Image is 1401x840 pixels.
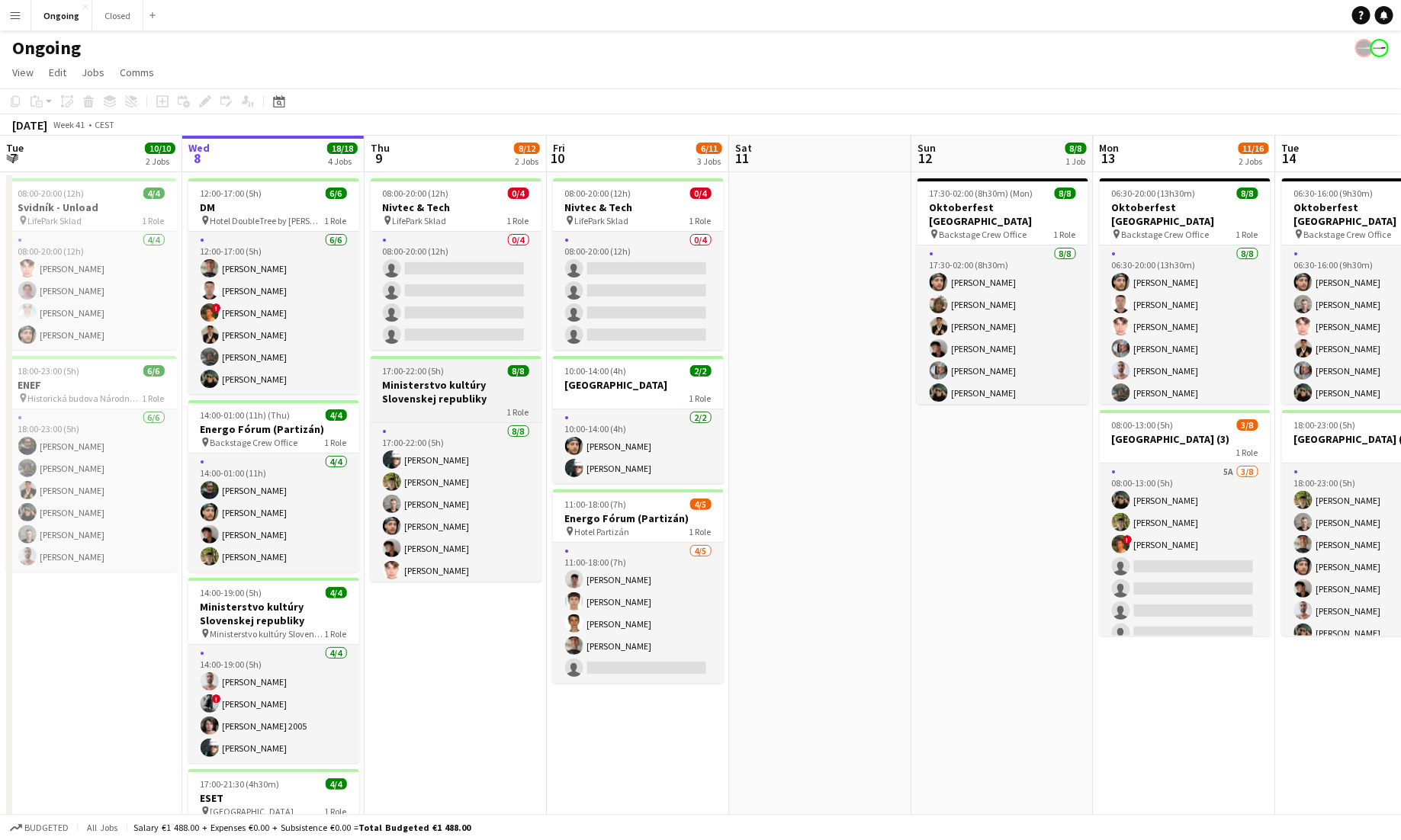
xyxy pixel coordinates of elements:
[6,356,177,572] app-job-card: 18:00-23:00 (5h)6/6ENEF Historická budova Národnej rady SR1 Role6/618:00-23:00 (5h)[PERSON_NAME][...
[6,409,177,572] app-card-role: 6/618:00-23:00 (5h)[PERSON_NAME][PERSON_NAME][PERSON_NAME][PERSON_NAME][PERSON_NAME][PERSON_NAME]
[188,578,359,763] div: 14:00-19:00 (5h)4/4Ministerstvo kultúry Slovenskej republiky Ministerstvo kultúry Slovenskej repu...
[327,143,358,154] span: 18/18
[120,66,154,79] span: Comms
[1100,245,1271,452] app-card-role: 8/806:30-20:00 (13h30m)[PERSON_NAME][PERSON_NAME][PERSON_NAME][PERSON_NAME][PERSON_NAME][PERSON_N...
[4,149,24,167] span: 7
[188,178,359,394] app-job-card: 12:00-17:00 (5h)6/6DM Hotel DoubleTree by [PERSON_NAME]1 Role6/612:00-17:00 (5h)[PERSON_NAME][PER...
[146,155,175,167] div: 2 Jobs
[1100,432,1271,446] h3: [GEOGRAPHIC_DATA] (3)
[143,393,165,404] span: 1 Role
[553,543,724,683] app-card-role: 4/511:00-18:00 (7h)[PERSON_NAME][PERSON_NAME][PERSON_NAME][PERSON_NAME]
[186,149,210,167] span: 8
[514,143,540,154] span: 8/12
[565,188,631,199] span: 08:00-20:00 (12h)
[689,526,712,537] span: 1 Role
[917,245,1088,452] app-card-role: 8/817:30-02:00 (8h30m)[PERSON_NAME][PERSON_NAME][PERSON_NAME][PERSON_NAME][PERSON_NAME][PERSON_NAME]
[1054,229,1076,240] span: 1 Role
[690,188,712,199] span: 0/4
[917,200,1088,228] h3: Oktoberfest [GEOGRAPHIC_DATA]
[28,393,143,404] span: Historická budova Národnej rady SR
[145,143,175,154] span: 10/10
[1066,155,1086,167] div: 1 Job
[1100,178,1271,404] app-job-card: 06:30-20:00 (13h30m)8/8Oktoberfest [GEOGRAPHIC_DATA] Backstage Crew Office1 Role8/806:30-20:00 (1...
[697,155,721,167] div: 3 Jobs
[690,365,712,377] span: 2/2
[143,365,165,377] span: 6/6
[82,66,104,79] span: Jobs
[325,806,347,817] span: 1 Role
[371,178,541,350] app-job-card: 08:00-20:00 (12h)0/4Nivtec & Tech LifePark Sklad1 Role0/408:00-20:00 (12h)
[201,587,262,598] span: 14:00-19:00 (5h)
[188,232,359,394] app-card-role: 6/612:00-17:00 (5h)[PERSON_NAME][PERSON_NAME]![PERSON_NAME][PERSON_NAME][PERSON_NAME][PERSON_NAME]
[371,378,541,406] h3: Ministerstvo kultúry Slovenskej republiky
[49,66,66,79] span: Edit
[553,232,724,350] app-card-role: 0/408:00-20:00 (12h)
[201,188,262,199] span: 12:00-17:00 (5h)
[8,819,71,836] button: Budgeted
[383,188,449,199] span: 08:00-20:00 (12h)
[92,1,143,30] button: Closed
[690,499,712,510] span: 4/5
[188,600,359,627] h3: Ministerstvo kultúry Slovenskej republiky
[133,822,471,833] div: Salary €1 488.00 + Expenses €0.00 + Subsistence €0.00 =
[24,822,69,833] span: Budgeted
[1112,419,1174,431] span: 08:00-13:00 (5h)
[1355,39,1374,57] app-user-avatar: Crew Manager
[188,400,359,572] div: 14:00-01:00 (11h) (Thu)4/4Energo Fórum (Partizán) Backstage Crew Office1 Role4/414:00-01:00 (11h)...
[917,178,1088,404] div: 17:30-02:00 (8h30m) (Mon)8/8Oktoberfest [GEOGRAPHIC_DATA] Backstage Crew Office1 Role8/817:30-02:...
[143,215,165,226] span: 1 Role
[325,215,347,226] span: 1 Role
[551,149,565,167] span: 10
[326,778,347,790] span: 4/4
[565,365,627,377] span: 10:00-14:00 (4h)
[201,778,280,790] span: 17:00-21:30 (4h30m)
[1370,39,1389,57] app-user-avatar: Backstage Crew
[553,489,724,683] app-job-card: 11:00-18:00 (7h)4/5Energo Fórum (Partizán) Hotel Partizán1 Role4/511:00-18:00 (7h)[PERSON_NAME][P...
[1304,229,1392,240] span: Backstage Crew Office
[508,365,529,377] span: 8/8
[210,437,298,448] span: Backstage Crew Office
[50,119,88,130] span: Week 41
[201,409,291,421] span: 14:00-01:00 (11h) (Thu)
[28,215,82,226] span: LifePark Sklad
[917,141,936,155] span: Sun
[733,149,752,167] span: 11
[188,645,359,763] app-card-role: 4/414:00-19:00 (5h)[PERSON_NAME]![PERSON_NAME][PERSON_NAME] 2005[PERSON_NAME]
[553,200,724,214] h3: Nivtec & Tech
[326,188,347,199] span: 6/6
[689,215,712,226] span: 1 Role
[371,423,541,630] app-card-role: 8/817:00-22:00 (5h)[PERSON_NAME][PERSON_NAME][PERSON_NAME][PERSON_NAME][PERSON_NAME][PERSON_NAME]
[95,119,114,130] div: CEST
[1112,188,1196,199] span: 06:30-20:00 (13h30m)
[188,200,359,214] h3: DM
[1100,410,1271,636] div: 08:00-13:00 (5h)3/8[GEOGRAPHIC_DATA] (3)1 Role5A3/808:00-13:00 (5h)[PERSON_NAME][PERSON_NAME]![PE...
[1239,155,1268,167] div: 2 Jobs
[915,149,936,167] span: 12
[553,409,724,483] app-card-role: 2/210:00-14:00 (4h)[PERSON_NAME][PERSON_NAME]
[515,155,539,167] div: 2 Jobs
[210,806,294,817] span: [GEOGRAPHIC_DATA]
[1123,535,1133,544] span: !
[188,422,359,436] h3: Energo Fórum (Partizán)
[6,178,177,350] app-job-card: 08:00-20:00 (12h)4/4Svidník - Unload LifePark Sklad1 Role4/408:00-20:00 (12h)[PERSON_NAME][PERSON...
[12,66,34,79] span: View
[689,393,712,404] span: 1 Role
[371,141,390,155] span: Thu
[553,178,724,350] div: 08:00-20:00 (12h)0/4Nivtec & Tech LifePark Sklad1 Role0/408:00-20:00 (12h)
[114,63,160,82] a: Comms
[326,409,347,421] span: 4/4
[188,791,359,805] h3: ESET
[1100,463,1271,670] app-card-role: 5A3/808:00-13:00 (5h)[PERSON_NAME][PERSON_NAME]![PERSON_NAME]
[143,188,165,199] span: 4/4
[371,356,541,582] app-job-card: 17:00-22:00 (5h)8/8Ministerstvo kultúry Slovenskej republiky1 Role8/817:00-22:00 (5h)[PERSON_NAME...
[6,200,177,214] h3: Svidník - Unload
[575,526,630,537] span: Hotel Partizán
[210,215,325,226] span: Hotel DoubleTree by [PERSON_NAME]
[358,822,471,833] span: Total Budgeted €1 488.00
